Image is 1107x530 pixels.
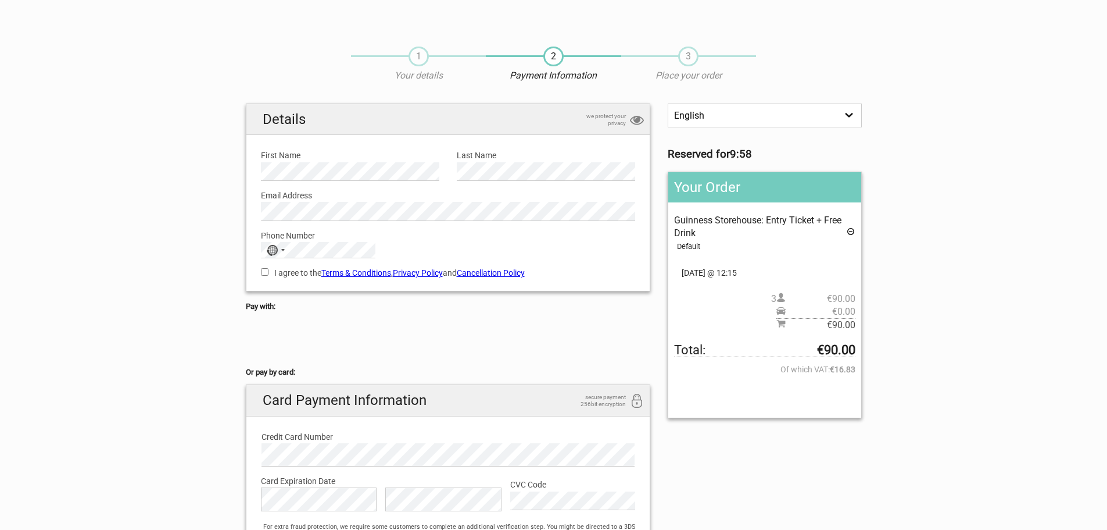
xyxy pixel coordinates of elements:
h2: Your Order [668,172,861,202]
iframe: Secure payment button frame [246,328,350,351]
strong: 9:58 [730,148,752,161]
p: Payment Information [486,69,621,82]
span: 3 person(s) [771,293,855,305]
h2: Card Payment Information [246,385,650,416]
div: Default [677,240,855,253]
span: we protect your privacy [568,113,626,127]
span: secure payment 256bit encryption [568,394,626,408]
span: 2 [543,47,564,66]
span: Subtotal [776,318,855,332]
label: I agree to the , and [261,266,636,279]
strong: €90.00 [817,344,855,357]
strong: €16.83 [830,363,855,376]
label: First Name [261,149,439,162]
label: Credit Card Number [261,431,635,443]
h5: Or pay by card: [246,366,651,379]
span: €90.00 [786,293,855,305]
button: Open LiveChat chat widget [134,18,148,32]
p: Your details [351,69,486,82]
span: Total to be paid [674,344,855,357]
span: 1 [409,47,429,66]
label: Card Expiration Date [261,475,636,488]
h5: Pay with: [246,300,651,313]
span: €90.00 [786,319,855,332]
p: Place your order [621,69,756,82]
label: Phone Number [261,229,636,242]
span: Of which VAT: [674,363,855,376]
span: 3 [678,47,698,66]
label: Email Address [261,189,636,202]
span: Guinness Storehouse: Entry Ticket + Free Drink [674,215,841,239]
i: privacy protection [630,113,644,129]
a: Cancellation Policy [457,268,525,278]
a: Terms & Conditions [321,268,391,278]
label: Last Name [457,149,635,162]
h3: Reserved for [668,148,861,161]
p: We're away right now. Please check back later! [16,20,131,30]
button: Selected country [261,243,291,258]
span: [DATE] @ 12:15 [674,266,855,279]
span: €0.00 [786,305,855,318]
label: CVC Code [510,478,635,491]
i: 256bit encryption [630,394,644,410]
span: Pickup price [776,305,855,318]
a: Privacy Policy [393,268,443,278]
h2: Details [246,104,650,135]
